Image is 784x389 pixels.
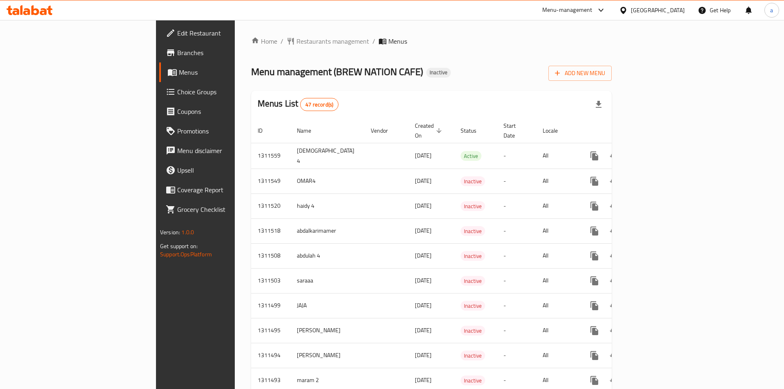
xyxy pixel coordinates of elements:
[461,301,485,311] div: Inactive
[461,326,485,336] span: Inactive
[555,68,605,78] span: Add New Menu
[300,98,339,111] div: Total records count
[461,126,487,136] span: Status
[604,196,624,216] button: Change Status
[631,6,685,15] div: [GEOGRAPHIC_DATA]
[604,171,624,191] button: Change Status
[371,126,399,136] span: Vendor
[415,150,432,161] span: [DATE]
[536,293,578,318] td: All
[536,243,578,268] td: All
[497,318,536,343] td: -
[461,177,485,186] span: Inactive
[159,160,287,180] a: Upsell
[290,193,364,218] td: haidy 4
[585,246,604,266] button: more
[297,126,322,136] span: Name
[497,169,536,193] td: -
[177,87,281,97] span: Choice Groups
[290,143,364,169] td: [DEMOGRAPHIC_DATA] 4
[461,376,485,385] div: Inactive
[461,226,485,236] div: Inactive
[296,36,369,46] span: Restaurants management
[461,276,485,286] div: Inactive
[461,151,481,161] div: Active
[160,241,198,251] span: Get support on:
[770,6,773,15] span: a
[461,202,485,211] span: Inactive
[177,185,281,195] span: Coverage Report
[177,107,281,116] span: Coupons
[415,250,432,261] span: [DATE]
[415,350,432,360] span: [DATE]
[251,62,423,81] span: Menu management ( BREW NATION CAFE )
[251,36,612,46] nav: breadcrumb
[578,118,670,143] th: Actions
[497,243,536,268] td: -
[461,251,485,261] div: Inactive
[589,95,608,114] div: Export file
[301,101,338,109] span: 47 record(s)
[177,205,281,214] span: Grocery Checklist
[177,126,281,136] span: Promotions
[290,169,364,193] td: OMAR4
[461,301,485,311] span: Inactive
[415,300,432,311] span: [DATE]
[585,171,604,191] button: more
[604,321,624,340] button: Change Status
[604,221,624,241] button: Change Status
[258,98,339,111] h2: Menus List
[159,121,287,141] a: Promotions
[585,146,604,166] button: more
[585,296,604,316] button: more
[542,5,592,15] div: Menu-management
[415,121,444,140] span: Created On
[604,346,624,365] button: Change Status
[415,225,432,236] span: [DATE]
[159,141,287,160] a: Menu disclaimer
[461,351,485,360] span: Inactive
[415,176,432,186] span: [DATE]
[159,200,287,219] a: Grocery Checklist
[159,43,287,62] a: Branches
[543,126,568,136] span: Locale
[604,146,624,166] button: Change Status
[415,325,432,336] span: [DATE]
[536,343,578,368] td: All
[179,67,281,77] span: Menus
[536,268,578,293] td: All
[290,268,364,293] td: saraaa
[415,375,432,385] span: [DATE]
[548,66,612,81] button: Add New Menu
[372,36,375,46] li: /
[497,293,536,318] td: -
[536,143,578,169] td: All
[290,218,364,243] td: abdalkarimamer
[585,221,604,241] button: more
[181,227,194,238] span: 1.0.0
[290,318,364,343] td: [PERSON_NAME]
[461,151,481,161] span: Active
[290,243,364,268] td: abdulah 4
[497,143,536,169] td: -
[536,318,578,343] td: All
[159,62,287,82] a: Menus
[159,180,287,200] a: Coverage Report
[160,249,212,260] a: Support.OpsPlatform
[604,246,624,266] button: Change Status
[290,293,364,318] td: JAJA
[159,102,287,121] a: Coupons
[415,200,432,211] span: [DATE]
[160,227,180,238] span: Version:
[497,218,536,243] td: -
[461,227,485,236] span: Inactive
[461,276,485,286] span: Inactive
[290,343,364,368] td: [PERSON_NAME]
[497,343,536,368] td: -
[536,193,578,218] td: All
[604,296,624,316] button: Change Status
[426,68,451,78] div: Inactive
